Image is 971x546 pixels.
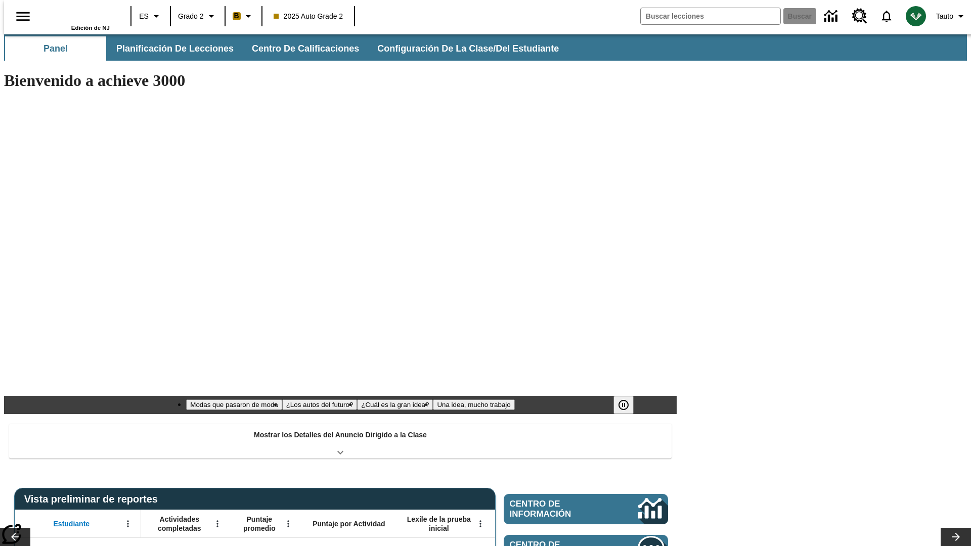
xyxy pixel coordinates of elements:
[504,494,668,524] a: Centro de información
[178,11,204,22] span: Grado 2
[43,43,68,55] span: Panel
[235,515,284,533] span: Puntaje promedio
[254,430,427,440] p: Mostrar los Detalles del Anuncio Dirigido a la Clase
[873,3,900,29] a: Notificaciones
[402,515,476,533] span: Lexile de la prueba inicial
[377,43,559,55] span: Configuración de la clase/del estudiante
[473,516,488,531] button: Abrir menú
[313,519,385,528] span: Puntaje por Actividad
[4,36,568,61] div: Subbarra de navegación
[641,8,780,24] input: Buscar campo
[9,424,672,459] div: Mostrar los Detalles del Anuncio Dirigido a la Clase
[186,399,282,410] button: Diapositiva 1 Modas que pasaron de moda
[120,516,136,531] button: Abrir menú
[174,7,222,25] button: Grado: Grado 2, Elige un grado
[282,399,358,410] button: Diapositiva 2 ¿Los autos del futuro?
[4,34,967,61] div: Subbarra de navegación
[252,43,359,55] span: Centro de calificaciones
[900,3,932,29] button: Escoja un nuevo avatar
[139,11,149,22] span: ES
[906,6,926,26] img: avatar image
[44,5,110,25] a: Portada
[613,396,644,414] div: Pausar
[818,3,846,30] a: Centro de información
[54,519,90,528] span: Estudiante
[357,399,433,410] button: Diapositiva 3 ¿Cuál es la gran idea?
[116,43,234,55] span: Planificación de lecciones
[5,36,106,61] button: Panel
[229,7,258,25] button: Boost El color de la clase es anaranjado claro. Cambiar el color de la clase.
[8,2,38,31] button: Abrir el menú lateral
[510,499,604,519] span: Centro de información
[281,516,296,531] button: Abrir menú
[108,36,242,61] button: Planificación de lecciones
[932,7,971,25] button: Perfil/Configuración
[274,11,343,22] span: 2025 Auto Grade 2
[210,516,225,531] button: Abrir menú
[44,4,110,31] div: Portada
[846,3,873,30] a: Centro de recursos, Se abrirá en una pestaña nueva.
[941,528,971,546] button: Carrusel de lecciones, seguir
[936,11,953,22] span: Tauto
[135,7,167,25] button: Lenguaje: ES, Selecciona un idioma
[369,36,567,61] button: Configuración de la clase/del estudiante
[24,493,163,505] span: Vista preliminar de reportes
[71,25,110,31] span: Edición de NJ
[4,71,677,90] h1: Bienvenido a achieve 3000
[234,10,239,22] span: B
[613,396,634,414] button: Pausar
[244,36,367,61] button: Centro de calificaciones
[433,399,514,410] button: Diapositiva 4 Una idea, mucho trabajo
[146,515,213,533] span: Actividades completadas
